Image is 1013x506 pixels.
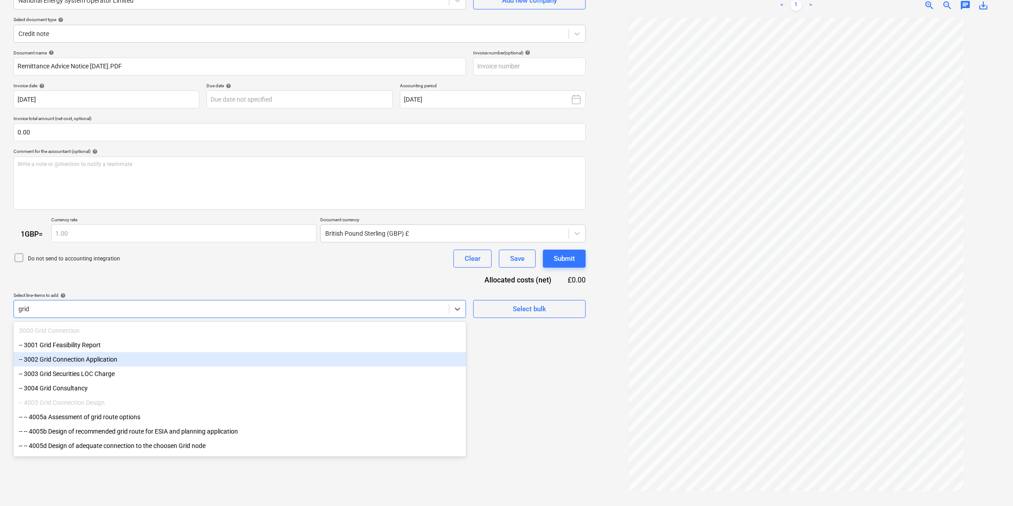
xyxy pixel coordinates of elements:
[13,50,466,56] div: Document name
[58,293,66,298] span: help
[13,381,466,395] div: -- 3004 Grid Consultancy
[543,250,586,268] button: Submit
[90,149,98,154] span: help
[13,17,586,22] div: Select document type
[566,275,586,285] div: £0.00
[56,17,63,22] span: help
[499,250,536,268] button: Save
[13,230,51,238] div: 1 GBP =
[400,83,586,90] p: Accounting period
[13,58,466,76] input: Document name
[206,83,392,89] div: Due date
[554,253,575,264] div: Submit
[47,50,54,55] span: help
[13,292,466,298] div: Select line-items to add
[13,439,466,453] div: -- -- 4005d Design of adequate connection to the choosen Grid node
[13,123,586,141] input: Invoice total amount (net cost, optional)
[513,303,546,315] div: Select bulk
[400,90,586,108] button: [DATE]
[13,367,466,381] div: -- 3003 Grid Securities LOC Charge
[13,323,466,338] div: 3000 Grid Connection
[13,410,466,424] div: -- -- 4005a Assessment of grid route options
[51,217,317,224] p: Currency rate
[510,253,524,264] div: Save
[523,50,530,55] span: help
[13,338,466,352] div: -- 3001 Grid Feasibility Report
[13,116,586,123] p: Invoice total amount (net cost, optional)
[224,83,231,89] span: help
[13,90,199,108] input: Invoice date not specified
[37,83,45,89] span: help
[453,250,492,268] button: Clear
[13,352,466,367] div: -- 3002 Grid Connection Application
[13,424,466,439] div: -- -- 4005b Design of recommended grid route for ESIA and planning application
[473,50,586,56] div: Invoice number (optional)
[469,275,566,285] div: Allocated costs (net)
[13,395,466,410] div: -- 4005 Grid Connection Design
[968,463,1013,506] iframe: Chat Widget
[473,58,586,76] input: Invoice number
[13,453,466,467] div: -- 4013 Planning Submission Grid Review
[28,255,120,263] p: Do not send to accounting integration
[13,148,586,154] div: Comment for the accountant (optional)
[465,253,480,264] div: Clear
[13,83,199,89] div: Invoice date
[206,90,392,108] input: Due date not specified
[473,300,586,318] button: Select bulk
[320,217,586,224] p: Document currency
